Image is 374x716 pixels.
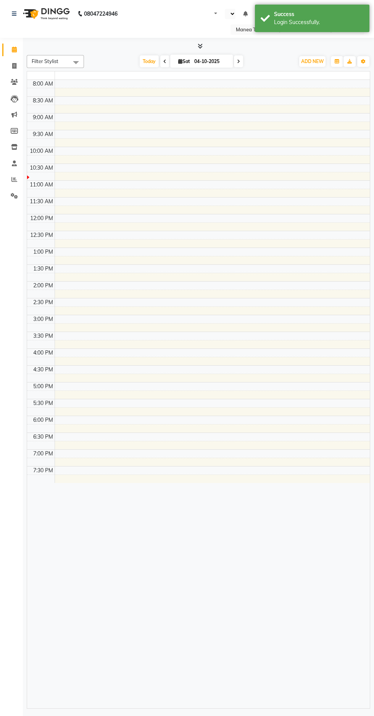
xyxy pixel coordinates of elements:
span: Today [140,55,159,67]
div: Success [274,10,364,18]
div: 11:30 AM [28,198,55,206]
div: 10:30 AM [28,164,55,172]
div: 12:00 PM [29,214,55,222]
div: 1:30 PM [32,265,55,273]
b: 08047224946 [84,3,118,24]
img: logo [19,3,72,24]
div: 7:30 PM [32,467,55,475]
div: 6:00 PM [32,416,55,424]
div: 12:30 PM [29,231,55,239]
div: 8:30 AM [31,97,55,105]
div: 9:00 AM [31,113,55,121]
div: 2:00 PM [32,282,55,290]
div: 7:00 PM [32,450,55,458]
div: 5:00 PM [32,382,55,390]
div: Login Successfully. [274,18,364,26]
span: Filter Stylist [32,58,58,64]
div: 1:00 PM [32,248,55,256]
div: 3:00 PM [32,315,55,323]
div: 9:30 AM [31,130,55,138]
div: 3:30 PM [32,332,55,340]
div: 5:30 PM [32,399,55,407]
div: 10:00 AM [28,147,55,155]
div: 8:00 AM [31,80,55,88]
div: 4:30 PM [32,366,55,374]
div: 6:30 PM [32,433,55,441]
div: 11:00 AM [28,181,55,189]
button: ADD NEW [299,56,326,67]
div: 2:30 PM [32,298,55,306]
input: 2025-10-04 [192,56,230,67]
span: Sat [176,58,192,64]
span: ADD NEW [301,58,324,64]
div: 4:00 PM [32,349,55,357]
